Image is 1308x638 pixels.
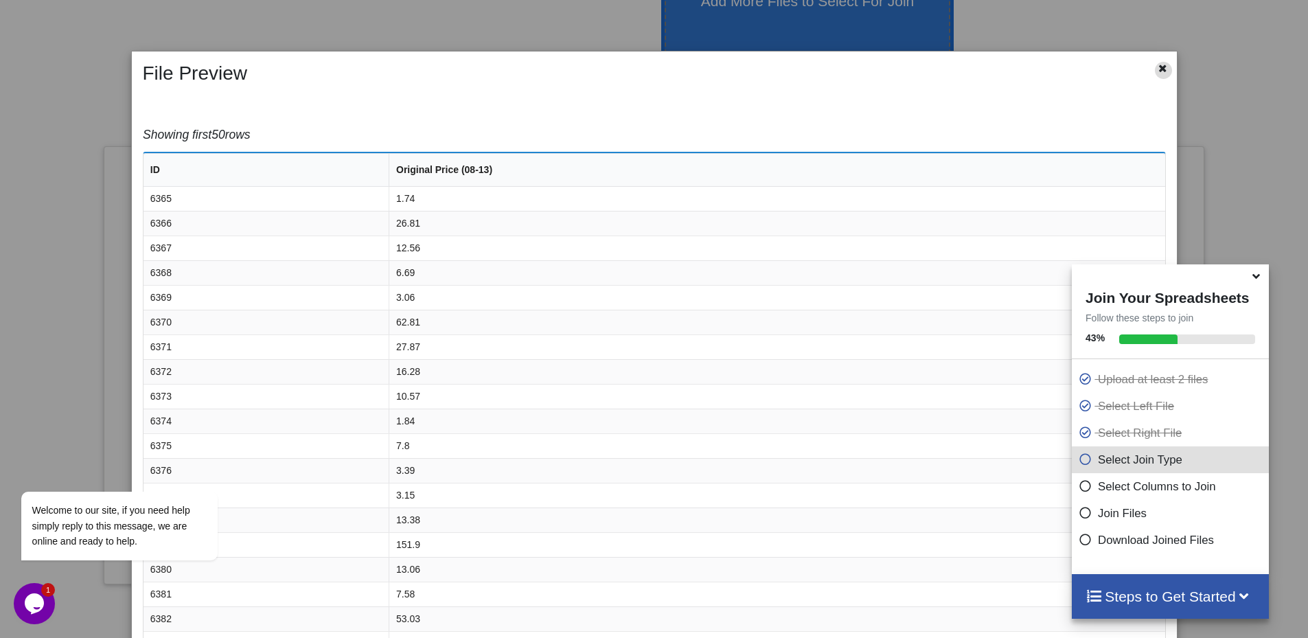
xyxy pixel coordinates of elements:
td: 1.84 [389,409,1165,433]
td: 62.81 [389,310,1165,334]
p: Select Columns to Join [1079,478,1265,495]
td: 6374 [144,409,389,433]
th: Original Price (08-13) [389,153,1165,187]
td: 6369 [144,285,389,310]
td: 6377 [144,483,389,508]
td: 7.8 [389,433,1165,458]
i: Showing first 50 rows [143,128,251,141]
td: 6370 [144,310,389,334]
h4: Join Your Spreadsheets [1072,286,1269,306]
td: 6379 [144,532,389,557]
p: Follow these steps to join [1072,311,1269,325]
p: Download Joined Files [1079,532,1265,549]
td: 16.28 [389,359,1165,384]
td: 6366 [144,211,389,236]
td: 6376 [144,458,389,483]
td: 53.03 [389,606,1165,631]
h4: Steps to Get Started [1086,588,1255,605]
td: 10.57 [389,384,1165,409]
td: 1.74 [389,187,1165,211]
p: Select Left File [1079,398,1265,415]
td: 27.87 [389,334,1165,359]
td: 151.9 [389,532,1165,557]
b: 43 % [1086,332,1105,343]
th: ID [144,153,389,187]
td: 7.58 [389,582,1165,606]
iframe: chat widget [14,583,58,624]
p: Upload at least 2 files [1079,371,1265,388]
td: 6368 [144,260,389,285]
td: 3.39 [389,458,1165,483]
td: 13.06 [389,557,1165,582]
td: 26.81 [389,211,1165,236]
td: 6367 [144,236,389,260]
td: 6381 [144,582,389,606]
td: 6378 [144,508,389,532]
td: 12.56 [389,236,1165,260]
td: 6373 [144,384,389,409]
p: Select Right File [1079,424,1265,442]
td: 6.69 [389,260,1165,285]
td: 6371 [144,334,389,359]
td: 3.15 [389,483,1165,508]
p: Select Join Type [1079,451,1265,468]
td: 6375 [144,433,389,458]
td: 13.38 [389,508,1165,532]
td: 6372 [144,359,389,384]
iframe: chat widget [14,367,261,576]
td: 6380 [144,557,389,582]
td: 3.06 [389,285,1165,310]
p: Join Files [1079,505,1265,522]
td: 6382 [144,606,389,631]
td: 6365 [144,187,389,211]
h2: File Preview [136,62,1086,85]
